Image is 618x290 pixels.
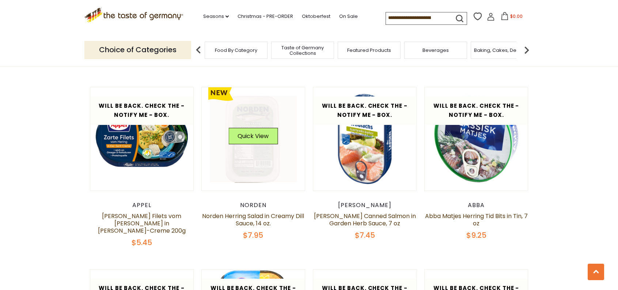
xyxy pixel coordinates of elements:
a: Beverages [422,47,449,53]
div: Norden [201,202,306,209]
div: Appel [90,202,194,209]
span: $7.45 [355,230,375,240]
a: Oktoberfest [302,12,330,20]
img: Abba Matjes Herring Tid Bits in Tin, 7 oz [425,87,528,191]
div: Abba [424,202,528,209]
img: Larsen Canned Salmon in Garden Herb Sauce, 7 oz [313,87,417,191]
span: $5.45 [132,237,152,248]
a: Taste of Germany Collections [273,45,332,56]
div: [PERSON_NAME] [313,202,417,209]
a: Seasons [203,12,229,20]
a: [PERSON_NAME] Canned Salmon in Garden Herb Sauce, 7 oz [314,212,416,228]
img: next arrow [519,43,534,57]
img: Appel Zarte Filets vom Hering in Eier-Senf-Creme 200g [90,87,194,191]
a: Norden Herring Salad in Creamy Dill Sauce, 14 oz. [202,212,304,228]
p: Choice of Categories [84,41,191,59]
span: $7.95 [243,230,263,240]
button: Quick View [228,128,278,144]
a: Baking, Cakes, Desserts [474,47,531,53]
a: On Sale [339,12,358,20]
span: $0.00 [510,13,523,19]
button: $0.00 [496,12,527,23]
span: $9.25 [466,230,486,240]
img: Norden Herring Salad in Creamy Dill Sauce, 14 oz. [202,87,305,191]
a: Abba Matjes Herring Tid Bits in Tin, 7 oz [425,212,528,228]
img: previous arrow [191,43,206,57]
a: Featured Products [347,47,391,53]
a: [PERSON_NAME] Filets vom [PERSON_NAME] in [PERSON_NAME]-Creme 200g [98,212,186,235]
a: Christmas - PRE-ORDER [238,12,293,20]
a: Food By Category [215,47,257,53]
